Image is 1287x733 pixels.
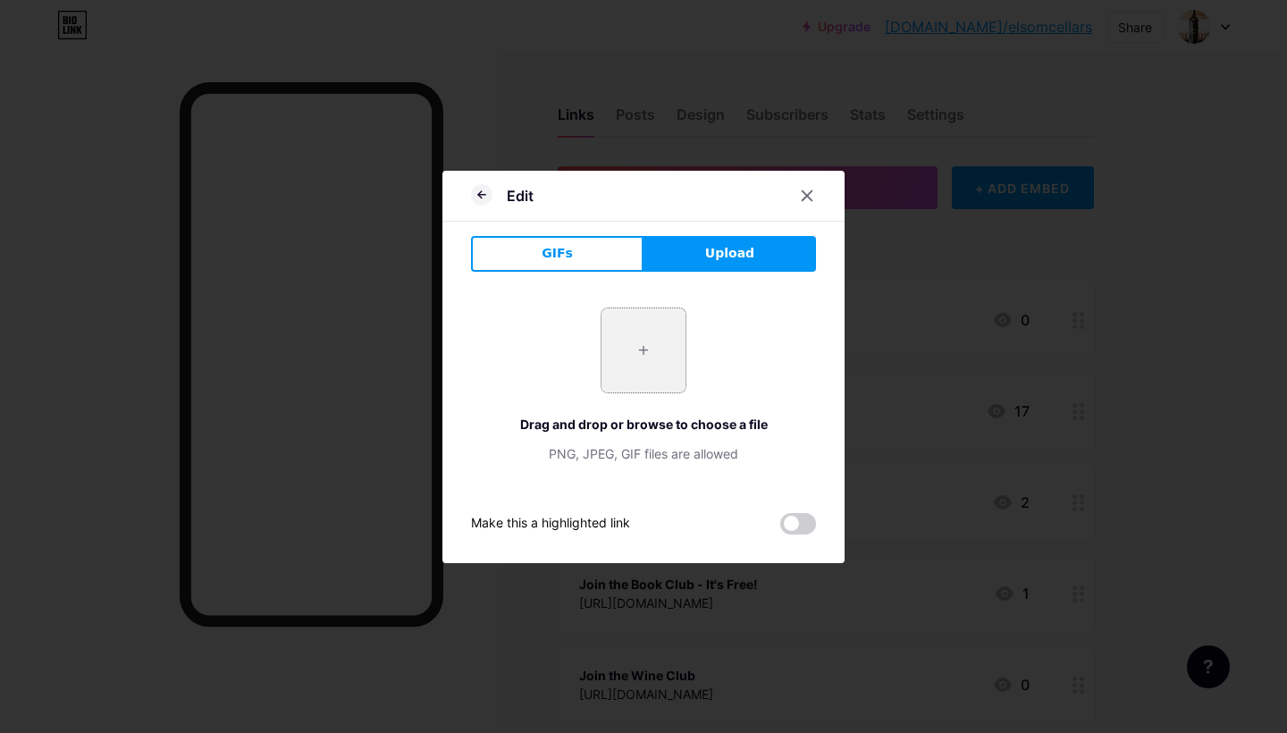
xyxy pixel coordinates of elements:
[705,244,754,263] span: Upload
[471,236,643,272] button: GIFs
[471,444,816,463] div: PNG, JPEG, GIF files are allowed
[643,236,816,272] button: Upload
[507,185,534,206] div: Edit
[471,415,816,434] div: Drag and drop or browse to choose a file
[471,513,630,535] div: Make this a highlighted link
[542,244,573,263] span: GIFs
